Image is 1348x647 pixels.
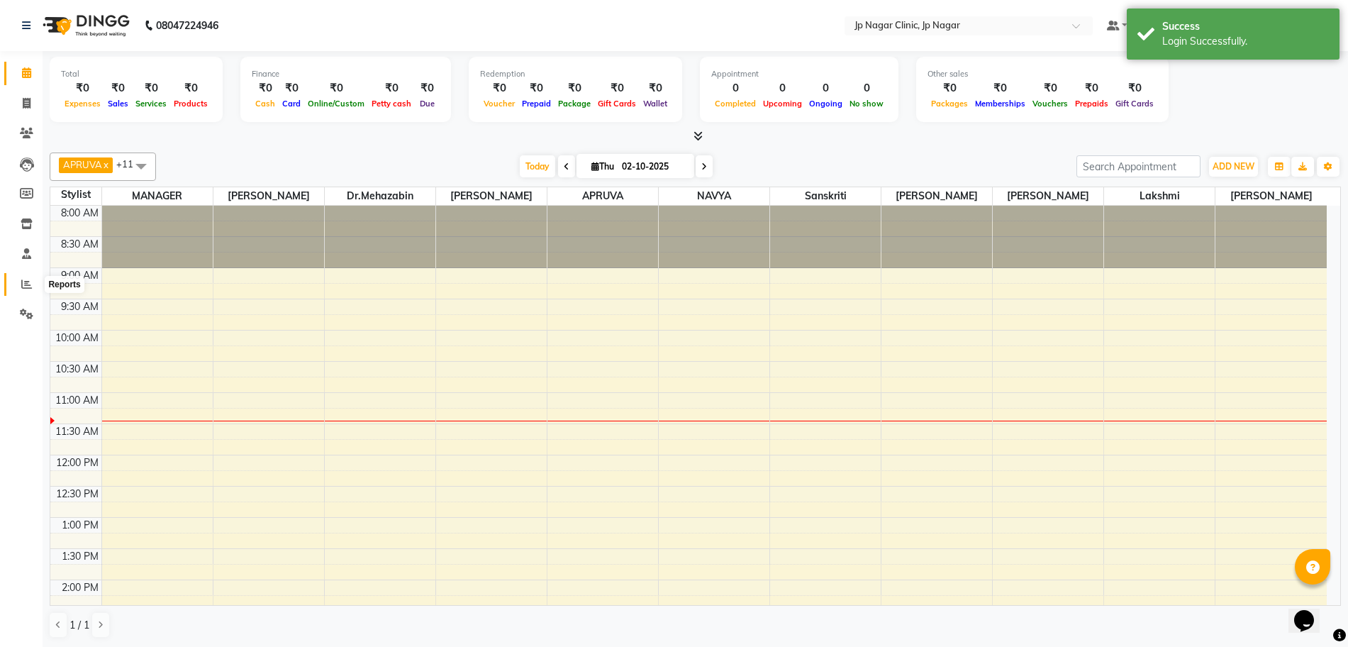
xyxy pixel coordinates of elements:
span: Upcoming [759,99,806,109]
span: Prepaid [518,99,555,109]
span: Petty cash [368,99,415,109]
span: Today [520,155,555,177]
span: Memberships [971,99,1029,109]
span: sanskriti [770,187,881,205]
span: Prepaids [1071,99,1112,109]
span: [PERSON_NAME] [213,187,324,205]
span: APRUVA [63,159,102,170]
div: ₹0 [304,80,368,96]
div: 12:30 PM [53,487,101,502]
div: Other sales [928,68,1157,80]
span: Cash [252,99,279,109]
span: 1 / 1 [69,618,89,633]
div: 10:00 AM [52,331,101,345]
div: 9:00 AM [58,268,101,283]
span: lakshmi [1104,187,1215,205]
span: ADD NEW [1213,161,1254,172]
div: ₹0 [132,80,170,96]
div: 1:00 PM [59,518,101,533]
span: +11 [116,158,144,170]
div: 0 [806,80,846,96]
span: Ongoing [806,99,846,109]
span: No show [846,99,887,109]
div: 2:00 PM [59,580,101,595]
div: 11:00 AM [52,393,101,408]
div: 10:30 AM [52,362,101,377]
div: 12:00 PM [53,455,101,470]
button: ADD NEW [1209,157,1258,177]
div: ₹0 [640,80,671,96]
div: ₹0 [971,80,1029,96]
span: [PERSON_NAME] [1215,187,1327,205]
span: Voucher [480,99,518,109]
div: ₹0 [1071,80,1112,96]
div: 0 [846,80,887,96]
div: Stylist [50,187,101,202]
div: 8:30 AM [58,237,101,252]
div: 9:30 AM [58,299,101,314]
div: Finance [252,68,440,80]
div: ₹0 [928,80,971,96]
span: Expenses [61,99,104,109]
span: Products [170,99,211,109]
div: ₹0 [1112,80,1157,96]
span: [PERSON_NAME] [993,187,1103,205]
iframe: chat widget [1288,590,1334,633]
span: Online/Custom [304,99,368,109]
b: 08047224946 [156,6,218,45]
a: x [102,159,108,170]
div: ₹0 [1029,80,1071,96]
span: MANAGER [102,187,213,205]
div: 0 [759,80,806,96]
span: [PERSON_NAME] [436,187,547,205]
div: ₹0 [368,80,415,96]
span: Wallet [640,99,671,109]
div: ₹0 [61,80,104,96]
span: Gift Cards [594,99,640,109]
span: Due [416,99,438,109]
span: Completed [711,99,759,109]
div: ₹0 [104,80,132,96]
div: 11:30 AM [52,424,101,439]
div: ₹0 [518,80,555,96]
span: Card [279,99,304,109]
div: 1:30 PM [59,549,101,564]
span: NAVYA [659,187,769,205]
div: Redemption [480,68,671,80]
div: Appointment [711,68,887,80]
div: ₹0 [415,80,440,96]
span: Package [555,99,594,109]
input: Search Appointment [1076,155,1201,177]
div: ₹0 [555,80,594,96]
span: APRUVA [547,187,658,205]
div: Total [61,68,211,80]
span: Sales [104,99,132,109]
div: Login Successfully. [1162,34,1329,49]
div: ₹0 [170,80,211,96]
span: Thu [588,161,618,172]
div: ₹0 [252,80,279,96]
span: Services [132,99,170,109]
span: Packages [928,99,971,109]
span: Vouchers [1029,99,1071,109]
div: 8:00 AM [58,206,101,221]
div: 0 [711,80,759,96]
span: Dr.Mehazabin [325,187,435,205]
div: ₹0 [480,80,518,96]
span: Gift Cards [1112,99,1157,109]
div: ₹0 [594,80,640,96]
div: Reports [45,276,84,293]
div: ₹0 [279,80,304,96]
img: logo [36,6,133,45]
input: 2025-10-02 [618,156,689,177]
span: [PERSON_NAME] [881,187,992,205]
div: Success [1162,19,1329,34]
